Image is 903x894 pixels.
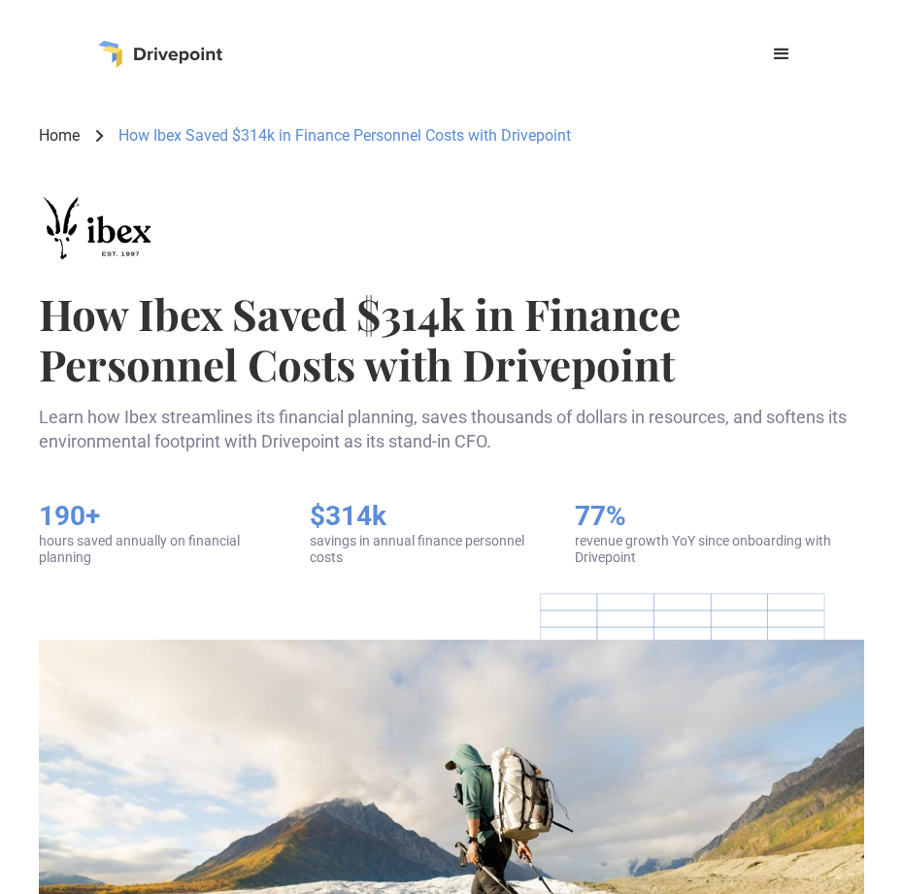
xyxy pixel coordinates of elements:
div: revenue growth YoY since onboarding with Drivepoint [575,533,864,566]
div: How Ibex Saved $314k in Finance Personnel Costs with Drivepoint [118,125,571,147]
h5: $314k [310,500,536,533]
p: Learn how Ibex streamlines its financial planning, saves thousands of dollars in resources, and s... [39,405,864,453]
h5: 77% [575,500,864,533]
h5: 190+ [39,500,271,533]
div: menu [758,31,805,78]
a: Home [39,125,80,147]
h1: How Ibex Saved $314k in Finance Personnel Costs with Drivepoint [39,288,864,389]
div: savings in annual finance personnel costs [310,533,536,566]
a: home [98,41,222,68]
div: hours saved annually on financial planning [39,533,271,566]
